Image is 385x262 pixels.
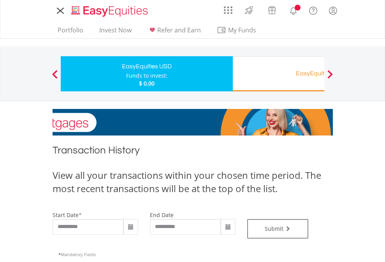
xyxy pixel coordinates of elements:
[53,169,333,196] div: View all your transactions within your chosen time period. The most recent transactions will be a...
[265,4,278,16] img: vouchers-v2.svg
[224,6,232,14] img: grid-menu-icon.svg
[70,5,151,18] img: EasyEquities_Logo.png
[96,26,135,38] a: Invest Now
[247,219,309,239] button: Submit
[303,2,323,18] a: FAQ's and Support
[68,2,151,18] a: Home page
[150,211,174,219] label: end date
[53,211,79,219] label: start date
[139,80,155,87] span: $ 0.00
[219,2,237,14] a: AppsGrid
[65,61,228,72] div: EasyEquities USD
[53,143,333,161] h1: Transaction History
[323,2,343,19] a: My Profile
[260,2,283,16] a: Vouchers
[47,74,63,82] button: Previous
[53,109,333,135] img: EasyMortage Promotion Banner
[54,26,86,38] a: Portfolio
[157,26,201,34] span: Refer and Earn
[58,251,96,257] span: Mandatory Fields
[243,4,255,16] img: thrive-v2.svg
[126,72,167,80] div: Funds to invest:
[217,25,268,35] span: My Funds
[144,26,204,38] a: Refer and Earn
[283,2,303,18] a: Notifications
[322,74,338,82] button: Next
